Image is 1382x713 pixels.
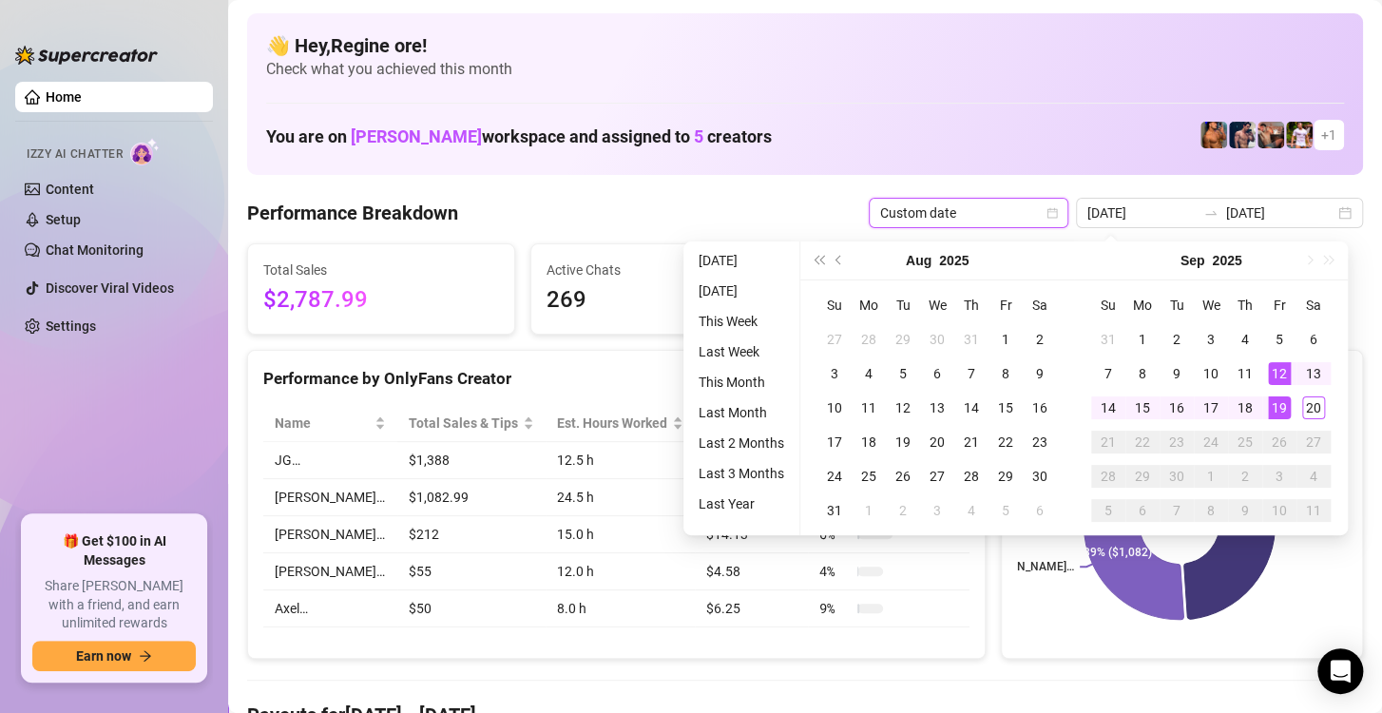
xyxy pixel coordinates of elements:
div: 8 [1131,362,1154,385]
a: Chat Monitoring [46,242,144,258]
li: [DATE] [691,249,792,272]
th: Name [263,405,397,442]
th: We [1194,288,1228,322]
div: 29 [892,328,914,351]
td: 2025-07-29 [886,322,920,356]
td: 2025-09-09 [1160,356,1194,391]
td: 2025-09-05 [989,493,1023,528]
img: JG [1200,122,1227,148]
div: 7 [1097,362,1120,385]
td: 2025-08-30 [1023,459,1057,493]
div: 18 [1234,396,1257,419]
div: 3 [1200,328,1222,351]
a: Settings [46,318,96,334]
td: 2025-09-17 [1194,391,1228,425]
td: 2025-08-09 [1023,356,1057,391]
span: Share [PERSON_NAME] with a friend, and earn unlimited rewards [32,577,196,633]
td: 2025-09-03 [920,493,954,528]
td: 2025-08-06 [920,356,954,391]
td: 2025-09-06 [1296,322,1331,356]
div: 21 [960,431,983,453]
li: Last 3 Months [691,462,792,485]
button: Choose a month [906,241,931,279]
td: 2025-08-29 [989,459,1023,493]
div: 6 [926,362,949,385]
td: 2025-10-10 [1262,493,1296,528]
img: logo-BBDzfeDw.svg [15,46,158,65]
td: 2025-08-13 [920,391,954,425]
td: 2025-08-21 [954,425,989,459]
h4: Performance Breakdown [247,200,458,226]
span: $2,787.99 [263,282,499,318]
td: 2025-09-07 [1091,356,1125,391]
div: 27 [823,328,846,351]
td: 8.0 h [546,590,695,627]
div: 17 [1200,396,1222,419]
td: 2025-09-13 [1296,356,1331,391]
td: 2025-10-07 [1160,493,1194,528]
div: 6 [1028,499,1051,522]
td: [PERSON_NAME]… [263,479,397,516]
td: $50 [397,590,546,627]
div: 1 [1131,328,1154,351]
th: Tu [1160,288,1194,322]
div: 9 [1165,362,1188,385]
td: 2025-08-05 [886,356,920,391]
td: 2025-08-15 [989,391,1023,425]
td: 24.5 h [546,479,695,516]
div: 4 [857,362,880,385]
div: 2 [1165,328,1188,351]
td: 2025-08-22 [989,425,1023,459]
div: 1 [857,499,880,522]
td: 15.0 h [546,516,695,553]
th: Mo [852,288,886,322]
li: Last Year [691,492,792,515]
div: 2 [1234,465,1257,488]
div: 12 [1268,362,1291,385]
td: 2025-10-09 [1228,493,1262,528]
div: 11 [857,396,880,419]
td: 2025-10-06 [1125,493,1160,528]
td: 2025-09-22 [1125,425,1160,459]
div: 3 [1268,465,1291,488]
td: 2025-10-02 [1228,459,1262,493]
td: 2025-09-20 [1296,391,1331,425]
div: 3 [926,499,949,522]
div: 4 [1234,328,1257,351]
div: 16 [1165,396,1188,419]
div: 29 [1131,465,1154,488]
span: swap-right [1203,205,1219,221]
div: 11 [1234,362,1257,385]
th: We [920,288,954,322]
td: $55 [397,553,546,590]
td: $4.58 [695,553,808,590]
td: 2025-08-07 [954,356,989,391]
div: 28 [1097,465,1120,488]
div: 14 [960,396,983,419]
td: [PERSON_NAME]… [263,516,397,553]
div: 6 [1131,499,1154,522]
td: 2025-07-31 [954,322,989,356]
div: Open Intercom Messenger [1317,648,1363,694]
div: 27 [1302,431,1325,453]
div: 24 [1200,431,1222,453]
th: Su [817,288,852,322]
td: $14.13 [695,516,808,553]
td: 2025-10-04 [1296,459,1331,493]
td: 2025-09-15 [1125,391,1160,425]
span: calendar [1046,207,1058,219]
td: 2025-09-29 [1125,459,1160,493]
a: Content [46,182,94,197]
td: 2025-08-11 [852,391,886,425]
text: [PERSON_NAME]… [979,560,1074,573]
td: 2025-10-05 [1091,493,1125,528]
th: Fr [1262,288,1296,322]
span: arrow-right [139,649,152,663]
td: 12.5 h [546,442,695,479]
td: 2025-08-12 [886,391,920,425]
td: 2025-09-04 [1228,322,1262,356]
div: 1 [994,328,1017,351]
th: Tu [886,288,920,322]
div: Est. Hours Worked [557,413,668,434]
td: 2025-08-03 [817,356,852,391]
